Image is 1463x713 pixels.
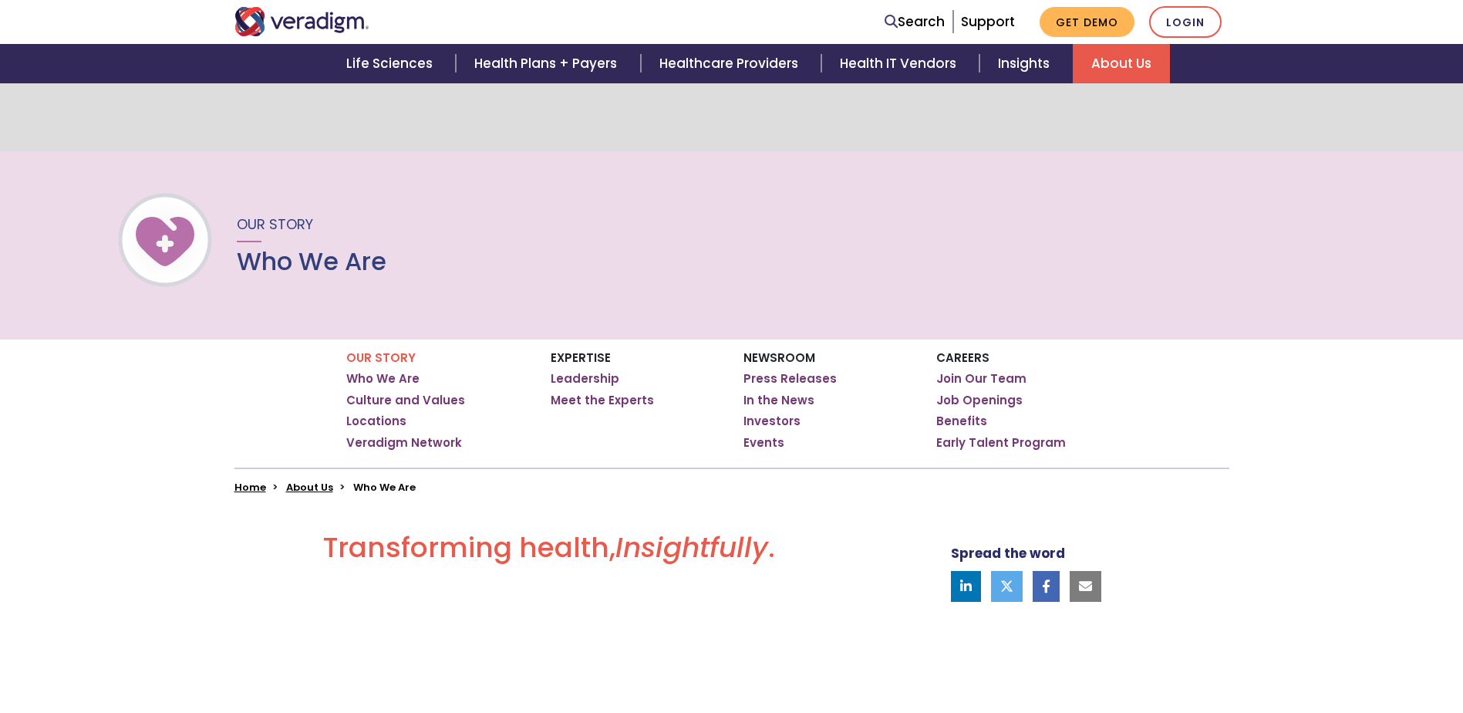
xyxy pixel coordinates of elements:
[234,480,266,495] a: Home
[1040,7,1134,37] a: Get Demo
[328,44,456,83] a: Life Sciences
[286,480,333,495] a: About Us
[234,531,865,576] h2: Transforming health, .
[346,393,465,408] a: Culture and Values
[743,414,801,429] a: Investors
[936,371,1026,387] a: Join Our Team
[1149,6,1222,38] a: Login
[821,44,979,83] a: Health IT Vendors
[346,414,406,429] a: Locations
[979,44,1073,83] a: Insights
[1073,44,1170,83] a: About Us
[346,435,462,451] a: Veradigm Network
[456,44,640,83] a: Health Plans + Payers
[936,393,1023,408] a: Job Openings
[641,44,821,83] a: Healthcare Providers
[615,528,768,567] em: Insightfully
[936,435,1066,451] a: Early Talent Program
[743,371,837,387] a: Press Releases
[885,12,945,32] a: Search
[743,393,814,408] a: In the News
[551,393,654,408] a: Meet the Experts
[936,414,987,429] a: Benefits
[237,247,386,276] h1: Who We Are
[551,371,619,387] a: Leadership
[234,7,369,36] img: Veradigm logo
[237,215,313,234] span: Our Story
[951,544,1065,563] strong: Spread the word
[961,12,1015,31] a: Support
[743,435,784,451] a: Events
[346,371,420,387] a: Who We Are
